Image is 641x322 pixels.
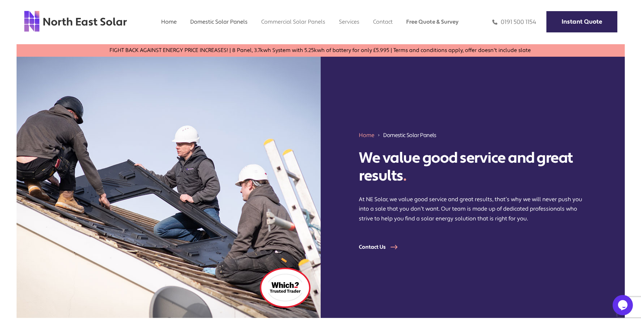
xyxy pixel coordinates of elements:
[17,57,321,318] img: north east solar employees putting solar panels on a domestic house
[260,268,311,308] img: which logo
[492,18,536,26] a: 0191 500 1154
[339,18,360,25] a: Services
[373,18,393,25] a: Contact
[403,166,406,185] span: .
[24,10,127,32] img: north east solar logo
[383,131,436,139] span: Domestic Solar Panels
[359,195,586,223] p: At NE Solar, we value good service and great results, that’s why we will never push you into a sa...
[406,18,459,25] a: Free Quote & Survey
[261,18,325,25] a: Commercial Solar Panels
[613,295,634,315] iframe: chat widget
[377,131,380,139] img: 211688_forward_arrow_icon.svg
[359,244,406,250] a: Contact Us
[359,149,586,185] h1: We value good service and great results
[359,132,374,139] a: Home
[190,18,248,25] a: Domestic Solar Panels
[492,18,497,26] img: phone icon
[161,18,177,25] a: Home
[546,11,617,32] a: Instant Quote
